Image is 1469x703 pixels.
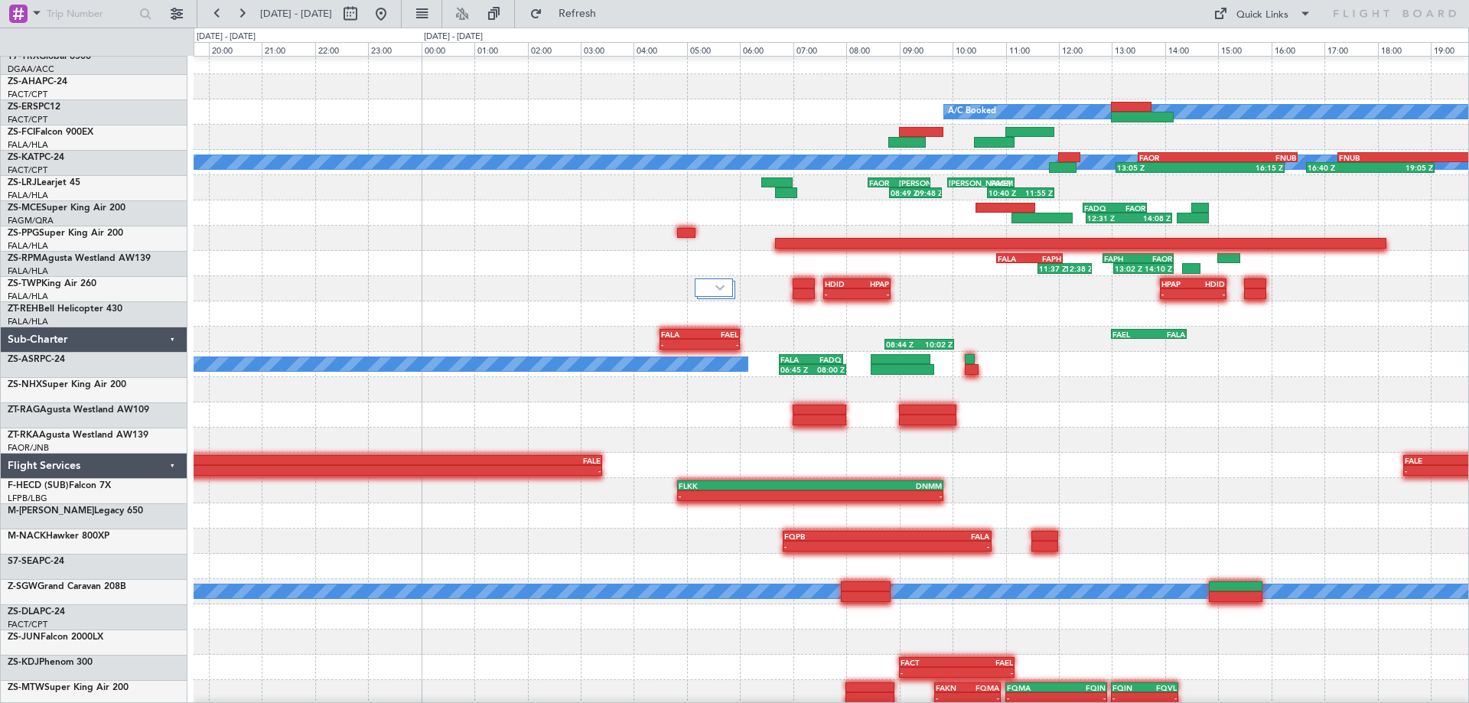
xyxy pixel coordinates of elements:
div: 18:00 [1378,42,1431,56]
div: 16:00 [1272,42,1324,56]
div: 19:05 Z [1370,163,1433,172]
div: - [936,693,968,702]
div: - [679,491,810,500]
div: 20:00 [209,42,262,56]
div: FADQ [1084,203,1115,213]
div: FALA [887,532,989,541]
span: S7-SEA [8,557,39,566]
div: 09:00 [900,42,953,56]
div: DNMM [810,481,942,490]
div: - [157,466,379,475]
div: FAKN [936,683,968,692]
a: FALA/HLA [8,316,48,327]
span: M-[PERSON_NAME] [8,506,94,516]
div: 11:55 Z [1021,188,1053,197]
div: 05:00 [687,42,740,56]
div: HPAP [1161,279,1194,288]
a: ZS-JUNFalcon 2000LX [8,633,103,642]
div: [DATE] - [DATE] [424,31,483,44]
a: M-NACKHawker 800XP [8,532,109,541]
div: 14:08 Z [1129,213,1170,223]
div: 06:45 Z [780,365,813,374]
div: 15:00 [1218,42,1271,56]
div: - [1145,693,1177,702]
a: DGAA/ACC [8,63,54,75]
div: 12:31 Z [1087,213,1129,223]
div: FAOR [1139,153,1217,162]
div: FADQ [811,355,842,364]
a: ZT-RAGAgusta Westland AW109 [8,405,149,415]
a: ZS-ASRPC-24 [8,355,65,364]
a: FALA/HLA [8,139,48,151]
div: [PERSON_NAME] [899,178,929,187]
span: ZS-AHA [8,77,42,86]
div: HDID [1194,279,1226,288]
div: A/C Booked [948,100,996,123]
div: - [1194,289,1226,298]
div: 10:40 Z [989,188,1021,197]
div: - [857,289,889,298]
a: S7-SEAPC-24 [8,557,64,566]
a: M-[PERSON_NAME]Legacy 650 [8,506,143,516]
input: Trip Number [47,2,135,25]
div: 03:00 [581,42,634,56]
div: 21:00 [262,42,314,56]
div: FAEL [956,658,1012,667]
div: 16:40 Z [1308,163,1370,172]
a: FAGM/QRA [8,215,54,226]
a: ZS-DLAPC-24 [8,607,65,617]
a: ZT-REHBell Helicopter 430 [8,304,122,314]
a: ZS-KDJPhenom 300 [8,658,93,667]
a: FALA/HLA [8,265,48,277]
span: ZS-NHX [8,380,42,389]
a: FACT/CPT [8,114,47,125]
span: ZT-RAG [8,405,40,415]
div: 09:48 Z [915,188,940,197]
div: FAPH [1030,254,1062,263]
span: F-HECD (SUB) [8,481,69,490]
span: ZS-JUN [8,633,41,642]
div: - [661,340,699,349]
span: M-NACK [8,532,46,541]
span: ZS-LRJ [8,178,37,187]
div: - [887,542,989,551]
span: ZS-FCI [8,128,35,137]
span: ZS-RPM [8,254,41,263]
a: T7-TRXGlobal 6500 [8,52,91,61]
div: - [379,466,601,475]
a: ZS-AHAPC-24 [8,77,67,86]
div: FAOR [1138,254,1172,263]
div: FNUB [1218,153,1296,162]
div: FQIN [1056,683,1106,692]
div: 08:00 Z [813,365,845,374]
a: ZT-RKAAgusta Westland AW139 [8,431,148,440]
a: FALA/HLA [8,240,48,252]
div: - [810,491,942,500]
div: 22:00 [315,42,368,56]
a: ZS-FCIFalcon 900EX [8,128,93,137]
a: ZS-KATPC-24 [8,153,64,162]
div: - [1007,693,1057,702]
div: 11:37 Z [1039,264,1065,273]
div: FALA [998,254,1030,263]
a: ZS-LRJLearjet 45 [8,178,80,187]
div: FALE [379,456,601,465]
div: 02:00 [528,42,581,56]
div: 01:00 [474,42,527,56]
a: ZS-MTWSuper King Air 200 [8,683,129,692]
span: Z-SGW [8,582,37,591]
div: HPAP [857,279,889,288]
a: ZS-ERSPC12 [8,103,60,112]
div: 13:02 Z [1115,264,1144,273]
span: ZS-DLA [8,607,40,617]
div: 17:00 [1324,42,1377,56]
div: FAOR [1115,203,1145,213]
div: FAPH [1104,254,1138,263]
a: F-HECD (SUB)Falcon 7X [8,481,111,490]
div: 08:49 Z [891,188,915,197]
span: ZS-PPG [8,229,39,238]
a: ZS-TWPKing Air 260 [8,279,96,288]
div: 12:00 [1059,42,1112,56]
span: Refresh [546,8,610,19]
a: FAOR/JNB [8,442,49,454]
